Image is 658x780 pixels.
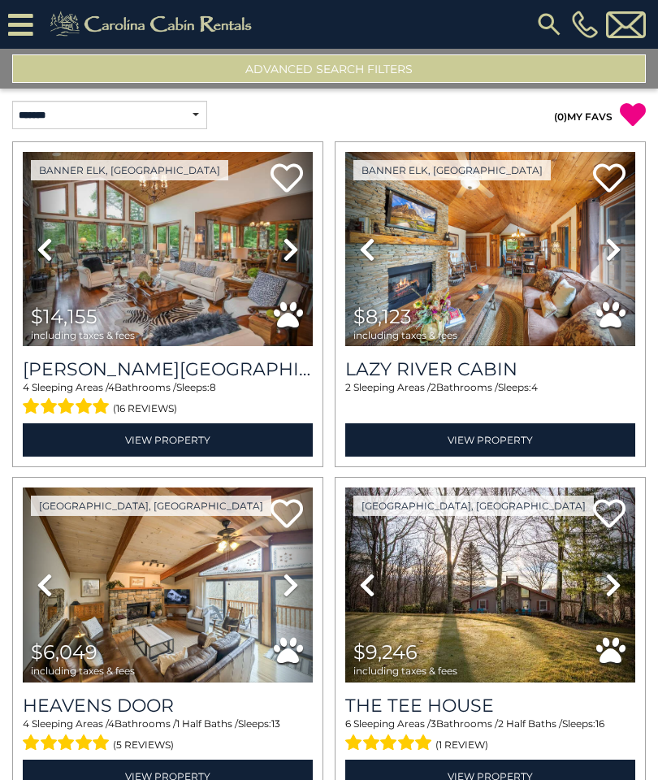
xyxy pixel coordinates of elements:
span: $8,123 [353,305,412,328]
span: 4 [108,381,115,393]
a: [PERSON_NAME][GEOGRAPHIC_DATA] [23,358,313,380]
span: 2 [431,381,436,393]
span: including taxes & fees [353,665,457,676]
span: $9,246 [353,640,418,664]
span: 4 [23,381,29,393]
div: Sleeping Areas / Bathrooms / Sleeps: [345,717,635,756]
a: Banner Elk, [GEOGRAPHIC_DATA] [353,160,551,180]
a: Add to favorites [271,497,303,532]
span: 4 [531,381,538,393]
div: Sleeping Areas / Bathrooms / Sleeps: [23,380,313,419]
a: View Property [345,423,635,457]
a: [PHONE_NUMBER] [568,11,602,38]
span: ( ) [554,110,567,123]
span: 0 [557,110,564,123]
span: (5 reviews) [113,734,174,756]
button: Advanced Search Filters [12,54,646,83]
img: search-regular.svg [535,10,564,39]
span: (16 reviews) [113,398,177,419]
span: $6,049 [31,640,97,664]
span: (1 review) [435,734,488,756]
a: (0)MY FAVS [554,110,613,123]
span: 4 [23,717,29,730]
img: Khaki-logo.png [41,8,266,41]
a: The Tee House [345,695,635,717]
a: Add to favorites [593,162,626,197]
span: 6 [345,717,351,730]
img: thumbnail_169465347.jpeg [345,152,635,346]
span: 4 [108,717,115,730]
span: 2 Half Baths / [498,717,562,730]
span: including taxes & fees [31,330,135,340]
a: [GEOGRAPHIC_DATA], [GEOGRAPHIC_DATA] [353,496,594,516]
a: Lazy River Cabin [345,358,635,380]
span: $14,155 [31,305,97,328]
span: including taxes & fees [353,330,457,340]
a: Add to favorites [593,497,626,532]
a: Banner Elk, [GEOGRAPHIC_DATA] [31,160,228,180]
span: including taxes & fees [31,665,135,676]
span: 16 [595,717,604,730]
span: 3 [431,717,436,730]
a: Heavens Door [23,695,313,717]
span: 13 [271,717,280,730]
div: Sleeping Areas / Bathrooms / Sleeps: [23,717,313,756]
img: thumbnail_163264953.jpeg [23,152,313,346]
span: 2 [345,381,351,393]
a: [GEOGRAPHIC_DATA], [GEOGRAPHIC_DATA] [31,496,271,516]
a: Add to favorites [271,162,303,197]
div: Sleeping Areas / Bathrooms / Sleeps: [345,380,635,419]
span: 1 Half Baths / [176,717,238,730]
img: thumbnail_167757115.jpeg [345,487,635,682]
img: thumbnail_169221980.jpeg [23,487,313,682]
span: 8 [210,381,216,393]
h3: Misty Mountain Manor [23,358,313,380]
a: View Property [23,423,313,457]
